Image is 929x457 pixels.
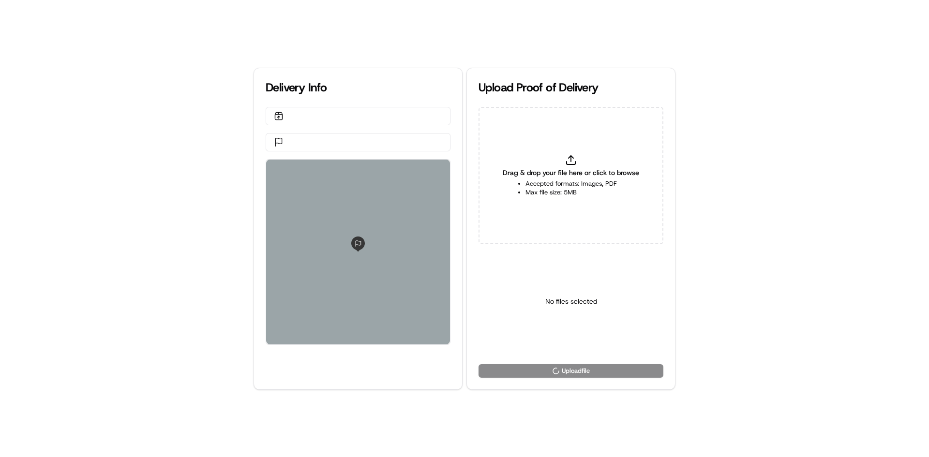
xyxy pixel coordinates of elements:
span: Drag & drop your file here or click to browse [503,168,639,177]
div: 0 [266,160,450,344]
li: Accepted formats: Images, PDF [525,179,617,188]
div: Upload Proof of Delivery [479,80,663,95]
li: Max file size: 5MB [525,188,617,197]
div: Delivery Info [266,80,450,95]
p: No files selected [545,296,597,306]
